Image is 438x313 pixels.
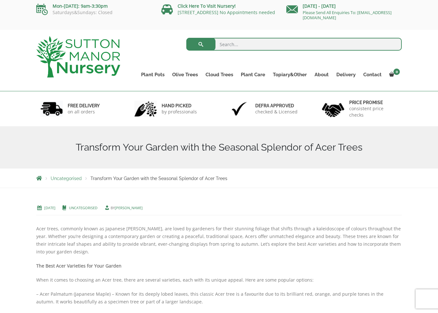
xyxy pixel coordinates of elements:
[333,70,359,79] a: Delivery
[44,205,55,210] a: [DATE]
[51,176,82,181] a: Uncategorised
[393,69,400,75] span: 0
[68,109,100,115] p: on all orders
[359,70,385,79] a: Contact
[162,109,197,115] p: by professionals
[178,3,236,9] a: Click Here To Visit Nursery!
[255,103,298,109] h6: Defra approved
[269,70,311,79] a: Topiary&Other
[134,101,157,117] img: 2.jpg
[137,70,168,79] a: Plant Pots
[255,109,298,115] p: checked & Licensed
[311,70,333,79] a: About
[36,276,402,284] p: When it comes to choosing an Acer tree, there are several varieties, each with its unique appeal....
[36,142,402,153] h1: Transform Your Garden with the Seasonal Splendor of Acer Trees
[286,2,402,10] p: [DATE] - [DATE]
[237,70,269,79] a: Plant Care
[322,99,344,119] img: 4.jpg
[202,70,237,79] a: Cloud Trees
[40,101,63,117] img: 1.jpg
[36,201,402,256] p: Acer trees, commonly known as Japanese [PERSON_NAME], are loved by gardeners for their stunning f...
[303,10,392,21] a: Please Send All Enquiries To: [EMAIL_ADDRESS][DOMAIN_NAME]
[69,205,97,210] a: Uncategorised
[349,105,398,118] p: consistent price checks
[36,176,402,181] nav: Breadcrumbs
[162,103,197,109] h6: hand picked
[228,101,250,117] img: 3.jpg
[36,36,120,78] img: logo
[115,205,143,210] a: [PERSON_NAME]
[168,70,202,79] a: Olive Trees
[36,2,152,10] p: Mon-[DATE]: 9am-3:30pm
[349,100,398,105] h6: Price promise
[36,290,402,306] p: – Acer Palmatum (Japanese Maple) – Known for its deeply lobed leaves, this classic Acer tree is a...
[90,176,227,181] span: Transform Your Garden with the Seasonal Splendor of Acer Trees
[104,205,143,210] span: by
[36,263,122,269] strong: The Best Acer Varieties for Your Garden
[178,9,275,15] a: [STREET_ADDRESS] No Appointments needed
[385,70,402,79] a: 0
[68,103,100,109] h6: FREE DELIVERY
[186,38,402,51] input: Search...
[36,10,152,15] p: Saturdays&Sundays: Closed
